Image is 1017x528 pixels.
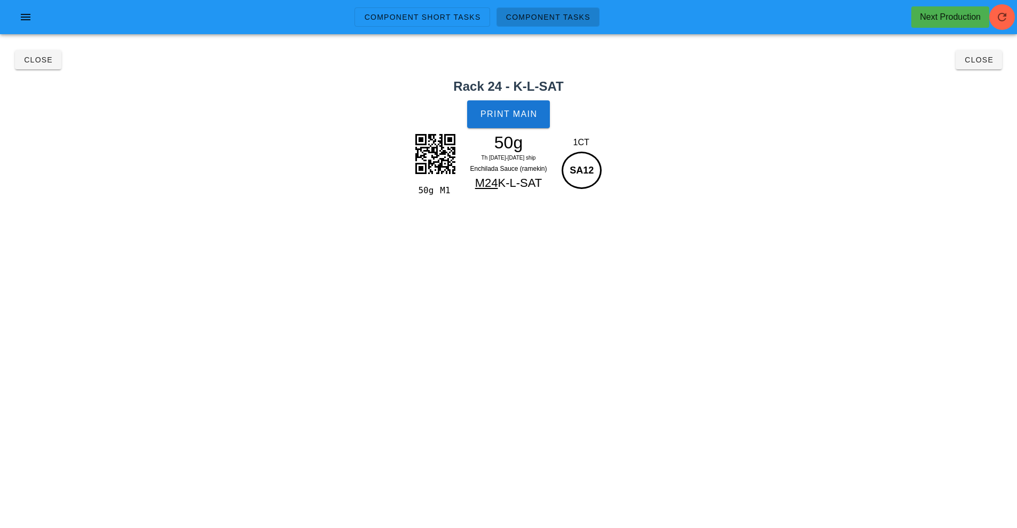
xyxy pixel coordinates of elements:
[462,163,555,174] div: Enchilada Sauce (ramekin)
[436,184,458,198] div: M1
[414,184,436,198] div: 50g
[480,109,538,119] span: Print Main
[964,56,994,64] span: Close
[15,50,61,69] button: Close
[408,127,462,180] img: +WZT5QZhHsAAAAAElFTkSuQmCC
[496,7,600,27] a: Component Tasks
[354,7,490,27] a: Component Short Tasks
[475,176,498,190] span: M24
[482,155,536,161] span: Th [DATE]-[DATE] ship
[6,77,1011,96] h2: Rack 24 - K-L-SAT
[364,13,480,21] span: Component Short Tasks
[498,176,542,190] span: K-L-SAT
[559,136,603,149] div: 1CT
[23,56,53,64] span: Close
[562,152,602,189] div: SA12
[462,135,555,151] div: 50g
[956,50,1002,69] button: Close
[467,100,549,128] button: Print Main
[506,13,590,21] span: Component Tasks
[920,11,981,23] div: Next Production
